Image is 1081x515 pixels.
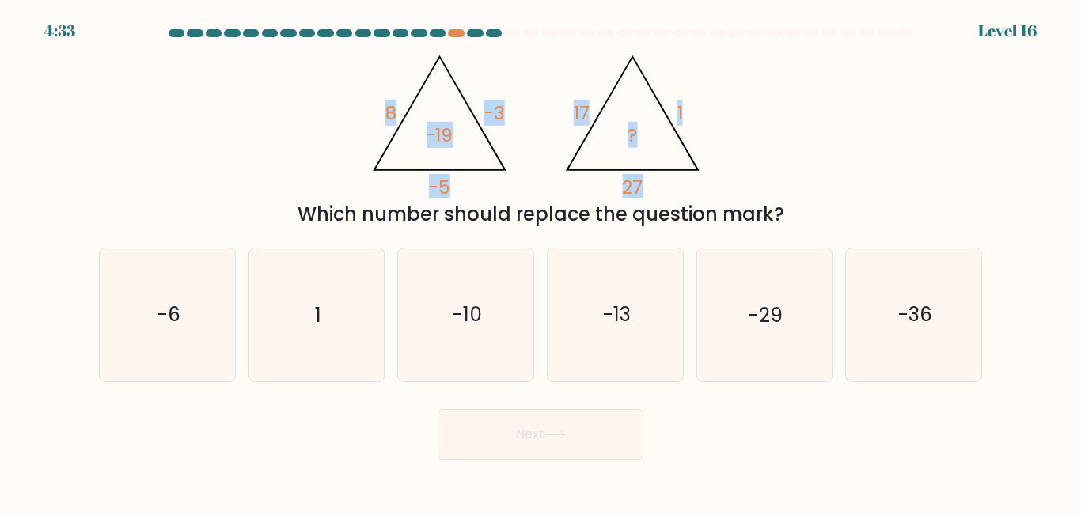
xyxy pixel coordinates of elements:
[427,122,453,148] tspan: -19
[628,122,638,148] tspan: ?
[108,200,973,229] div: Which number should replace the question mark?
[157,301,180,329] text: -6
[485,100,506,126] tspan: -3
[978,19,1037,43] div: Level 16
[438,409,643,460] button: Next
[453,301,482,329] text: -10
[44,19,75,43] div: 4:33
[623,174,643,200] tspan: 27
[574,100,590,126] tspan: 17
[749,301,783,329] text: -29
[385,100,396,126] tspan: 8
[430,174,451,200] tspan: -5
[602,301,630,329] text: -13
[315,301,321,329] text: 1
[678,100,684,126] tspan: 1
[898,301,932,329] text: -36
